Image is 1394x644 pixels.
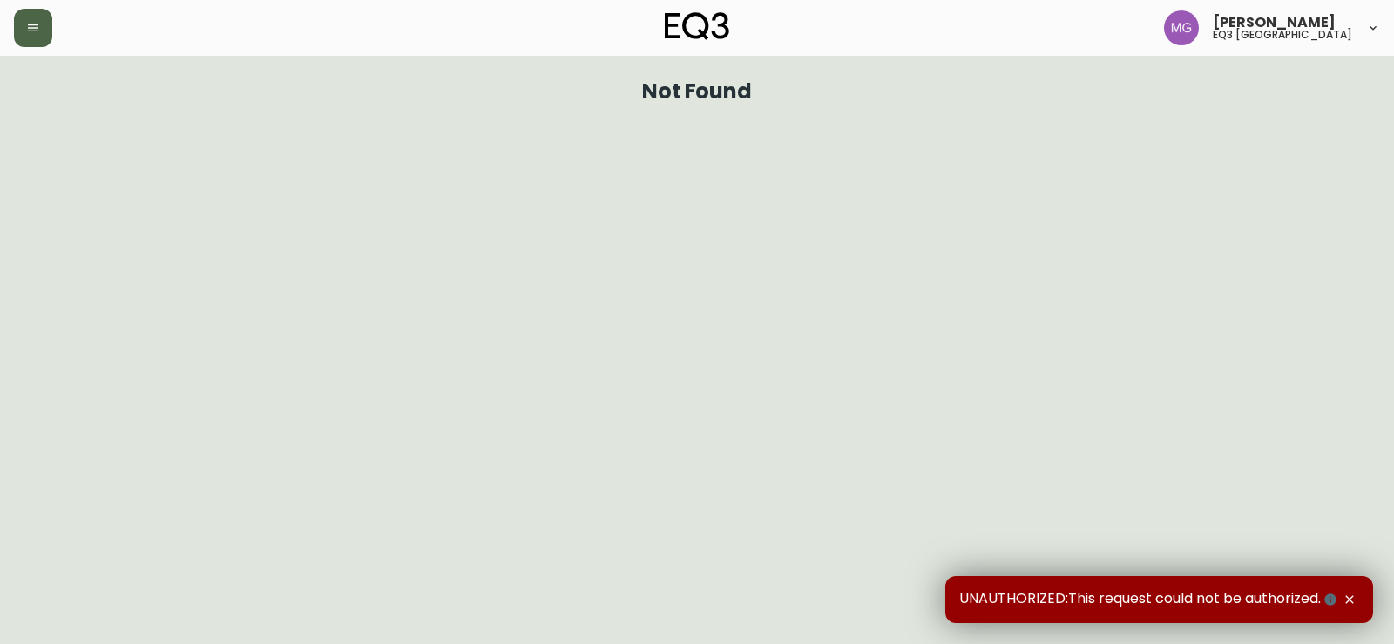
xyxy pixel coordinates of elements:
span: [PERSON_NAME] [1213,16,1336,30]
span: UNAUTHORIZED:This request could not be authorized. [959,590,1340,609]
img: logo [665,12,729,40]
h1: Not Found [642,84,753,99]
h5: eq3 [GEOGRAPHIC_DATA] [1213,30,1352,40]
img: de8837be2a95cd31bb7c9ae23fe16153 [1164,10,1199,45]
